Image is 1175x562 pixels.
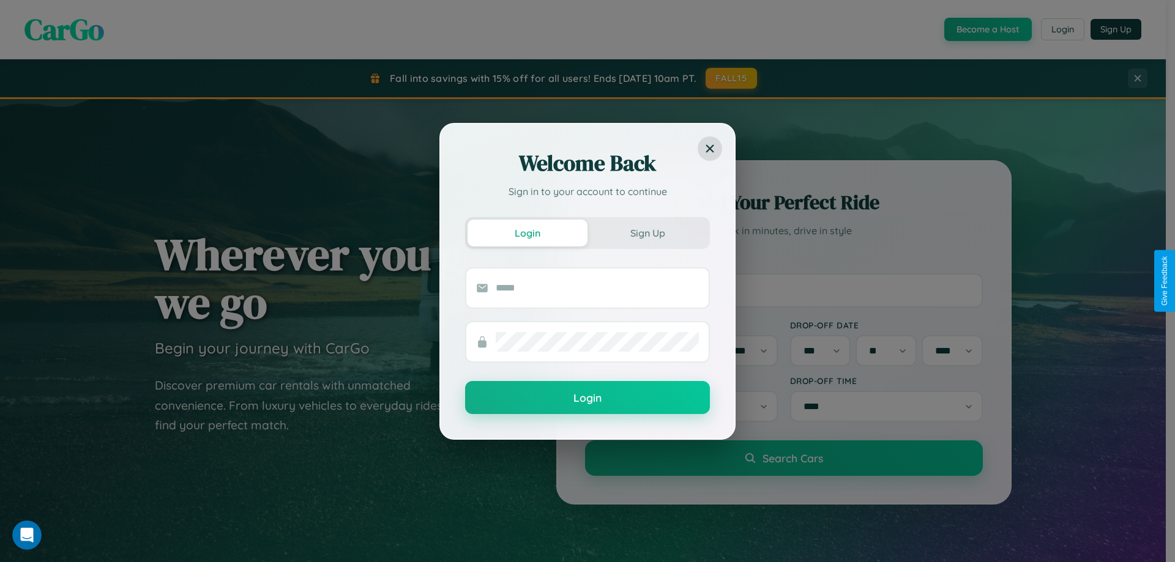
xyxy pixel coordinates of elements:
[468,220,587,246] button: Login
[465,184,710,199] p: Sign in to your account to continue
[465,149,710,178] h2: Welcome Back
[587,220,707,246] button: Sign Up
[12,520,42,550] iframe: Intercom live chat
[1160,256,1169,306] div: Give Feedback
[465,381,710,414] button: Login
